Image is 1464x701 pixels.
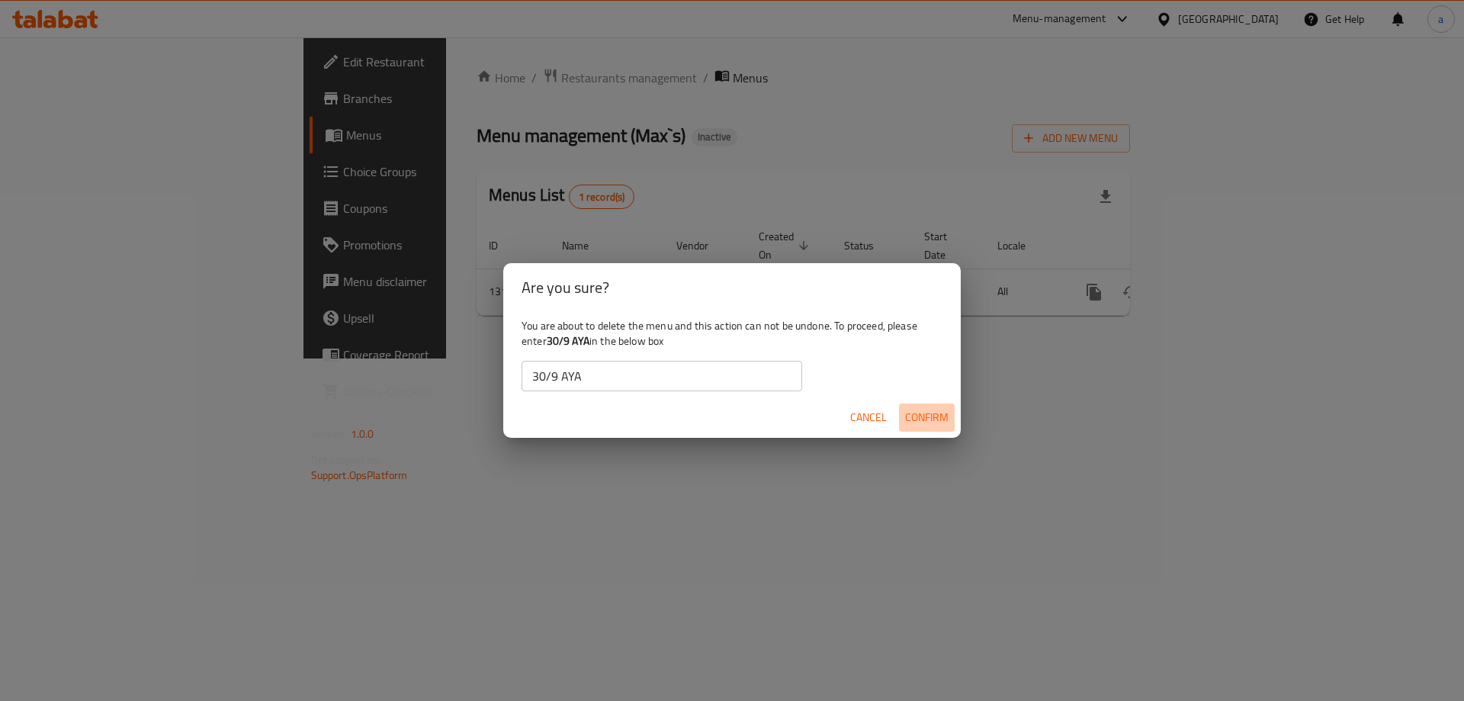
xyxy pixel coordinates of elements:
span: Cancel [850,408,887,427]
div: You are about to delete the menu and this action can not be undone. To proceed, please enter in t... [503,312,961,397]
span: Confirm [905,408,949,427]
b: 30/9 AYA [547,331,589,351]
button: Confirm [899,404,955,432]
button: Cancel [844,404,893,432]
h2: Are you sure? [522,275,942,300]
